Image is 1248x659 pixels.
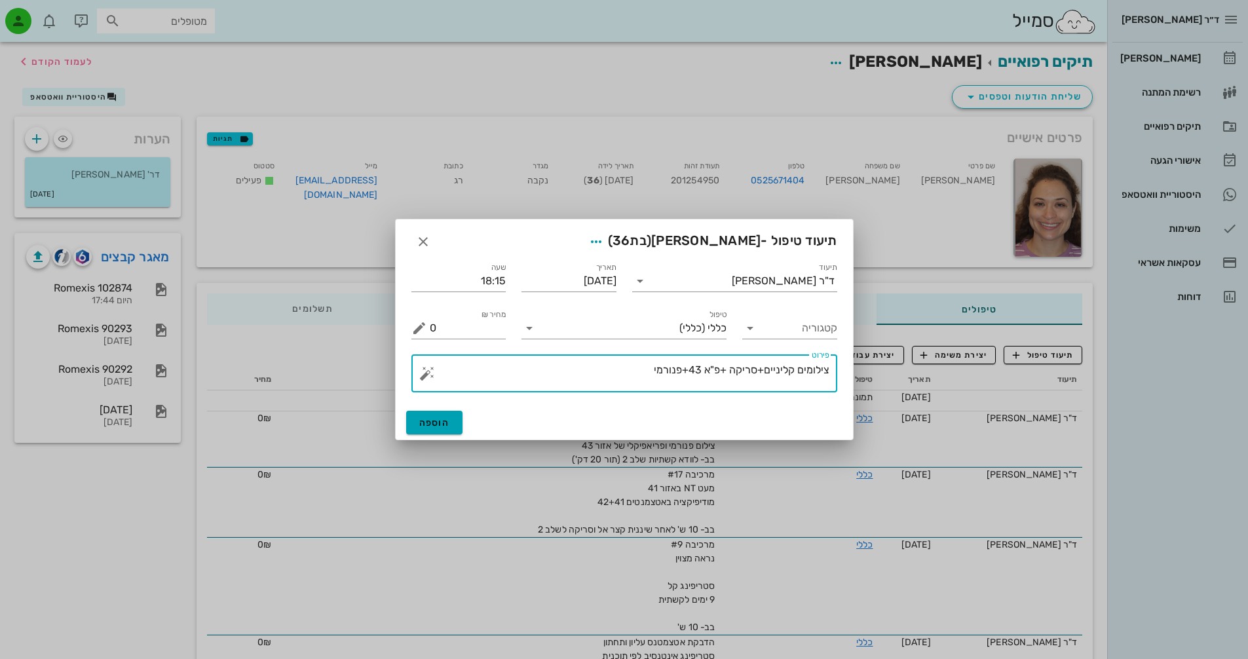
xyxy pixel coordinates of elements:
[613,233,630,248] span: 36
[732,275,835,287] div: ד"ר [PERSON_NAME]
[708,322,727,334] span: כללי
[584,230,837,254] span: תיעוד טיפול -
[632,271,837,292] div: תיעודד"ר [PERSON_NAME]
[411,320,427,336] button: מחיר ₪ appended action
[812,350,829,360] label: פירוט
[482,310,506,320] label: מחיר ₪
[491,263,506,273] label: שעה
[679,322,705,334] span: (כללי)
[819,263,837,273] label: תיעוד
[419,417,450,428] span: הוספה
[406,411,463,434] button: הוספה
[596,263,616,273] label: תאריך
[651,233,761,248] span: [PERSON_NAME]
[608,233,652,248] span: (בת )
[709,310,727,320] label: טיפול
